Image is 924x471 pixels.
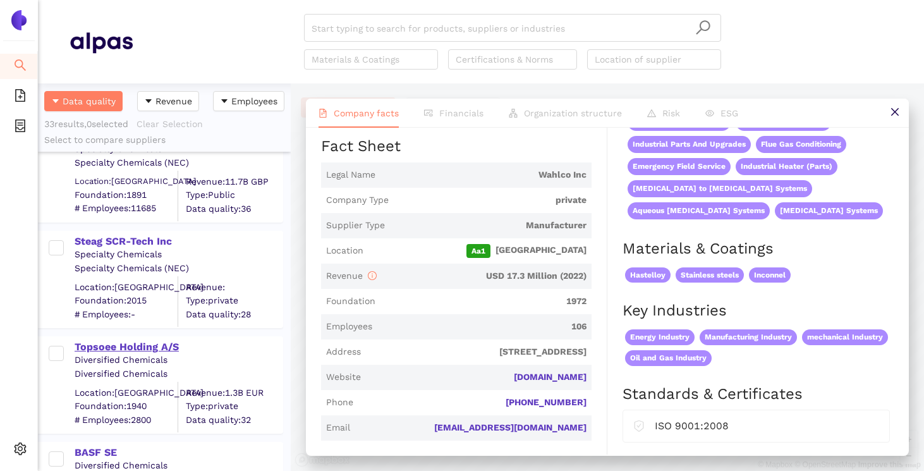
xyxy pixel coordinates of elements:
[14,85,27,110] span: file-add
[623,238,894,260] h2: Materials & Coatings
[647,109,656,118] span: warning
[390,219,587,232] span: Manufacturer
[368,244,587,258] span: [GEOGRAPHIC_DATA]
[136,114,211,134] button: Clear Selection
[75,281,178,293] div: Location: [GEOGRAPHIC_DATA]
[705,109,714,118] span: eye
[14,115,27,140] span: container
[186,281,282,293] div: Revenue:
[756,136,846,153] span: Flue Gas Conditioning
[63,94,116,108] span: Data quality
[231,94,277,108] span: Employees
[628,136,751,153] span: Industrial Parts And Upgrades
[75,386,178,399] div: Location: [GEOGRAPHIC_DATA]
[14,54,27,80] span: search
[326,245,363,257] span: Location
[326,321,372,333] span: Employees
[220,97,229,107] span: caret-down
[380,169,587,181] span: Wahlco Inc
[625,350,712,366] span: Oil and Gas Industry
[44,119,128,129] span: 33 results, 0 selected
[9,10,29,30] img: Logo
[695,20,711,35] span: search
[326,346,361,358] span: Address
[75,413,178,426] span: # Employees: 2800
[380,295,587,308] span: 1972
[186,189,282,202] span: Type: Public
[628,202,770,219] span: Aqueous [MEDICAL_DATA] Systems
[75,368,282,381] div: Diversified Chemicals
[326,295,375,308] span: Foundation
[75,202,178,215] span: # Employees: 11685
[75,143,282,156] div: Specialty Chemicals
[213,91,284,111] button: caret-downEmployees
[75,400,178,413] span: Foundation: 1940
[75,340,282,354] div: Topsoee Holding A/S
[326,371,361,384] span: Website
[75,188,178,201] span: Foundation: 1891
[377,321,587,333] span: 106
[749,267,791,283] span: Inconnel
[75,235,282,248] div: Steag SCR-Tech Inc
[439,108,483,118] span: Financials
[625,329,695,345] span: Energy Industry
[424,109,433,118] span: fund-view
[775,202,883,219] span: [MEDICAL_DATA] Systems
[628,180,812,197] span: [MEDICAL_DATA] to [MEDICAL_DATA] Systems
[144,97,153,107] span: caret-down
[720,108,738,118] span: ESG
[51,97,60,107] span: caret-down
[321,136,592,157] h2: Fact Sheet
[70,27,133,58] img: Homepage
[623,384,894,405] h2: Standards & Certificates
[75,308,178,321] span: # Employees: -
[662,108,680,118] span: Risk
[394,194,587,207] span: private
[75,354,282,367] div: Diversified Chemicals
[623,300,894,322] h2: Key Industries
[75,446,282,460] div: BASF SE
[186,400,282,413] span: Type: private
[625,267,671,283] span: Hastelloy
[75,157,282,169] div: Specialty Chemicals (NEC)
[326,271,377,281] span: Revenue
[334,108,399,118] span: Company facts
[676,267,744,283] span: Stainless steels
[326,194,389,207] span: Company Type
[509,109,518,118] span: apartment
[736,158,837,175] span: Industrial Heater (Parts)
[44,134,284,147] div: Select to compare suppliers
[75,295,178,307] span: Foundation: 2015
[890,107,900,117] span: close
[880,99,909,127] button: close
[633,418,645,432] span: safety-certificate
[524,108,622,118] span: Organization structure
[186,202,282,215] span: Data quality: 36
[326,169,375,181] span: Legal Name
[75,262,282,275] div: Specialty Chemicals (NEC)
[186,308,282,321] span: Data quality: 28
[14,438,27,463] span: setting
[802,329,888,345] span: mechanical Industry
[186,413,282,426] span: Data quality: 32
[319,109,327,118] span: file-text
[44,91,123,111] button: caret-downData quality
[655,418,879,434] div: ISO 9001:2008
[382,270,587,283] span: USD 17.3 Million (2022)
[326,219,385,232] span: Supplier Type
[326,422,350,434] span: Email
[466,244,490,258] span: Aa1
[75,248,282,261] div: Specialty Chemicals
[326,396,353,409] span: Phone
[368,271,377,280] span: info-circle
[628,158,731,175] span: Emergency Field Service
[137,91,199,111] button: caret-downRevenue
[155,94,192,108] span: Revenue
[366,346,587,358] span: [STREET_ADDRESS]
[186,295,282,307] span: Type: private
[700,329,797,345] span: Manufacturing Industry
[186,386,282,399] div: Revenue: 1.3B EUR
[186,175,282,188] div: Revenue: 11.7B GBP
[75,175,178,187] div: Location: [GEOGRAPHIC_DATA]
